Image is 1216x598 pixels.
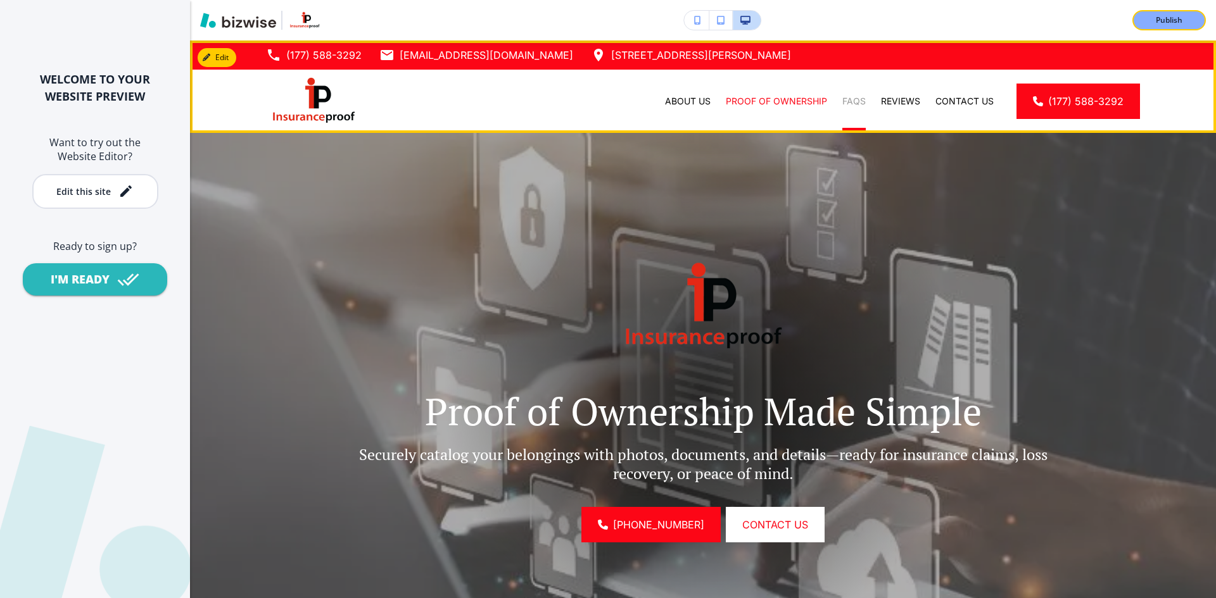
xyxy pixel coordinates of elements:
[1156,15,1182,26] p: Publish
[23,263,167,296] button: I'M READY
[400,46,573,65] p: [EMAIL_ADDRESS][DOMAIN_NAME]
[20,239,170,253] h6: Ready to sign up?
[20,71,170,105] h2: WELCOME TO YOUR WEBSITE PREVIEW
[56,187,111,196] div: Edit this site
[200,13,276,28] img: Bizwise Logo
[742,517,808,532] span: CONTACT US
[266,74,361,127] img: Insurance Proof
[338,445,1068,483] p: Securely catalog your belongings with photos, documents, and details—ready for insurance claims, ...
[266,46,362,65] a: (177) 588-3292
[608,243,798,370] img: Hero Logo
[51,271,110,287] div: I'M READY
[288,11,322,30] img: Your Logo
[665,95,711,108] p: About Us
[338,389,1068,433] p: Proof of Ownership Made Simple
[1048,94,1124,109] span: (177) 588-3292
[935,95,994,108] p: Contact Us
[726,95,827,108] p: Proof of Ownership
[32,174,158,209] button: Edit this site
[581,507,721,542] a: [PHONE_NUMBER]
[1016,84,1140,119] a: (177) 588-3292
[842,95,866,108] p: FAQs
[379,46,573,65] a: [EMAIL_ADDRESS][DOMAIN_NAME]
[611,46,791,65] p: [STREET_ADDRESS][PERSON_NAME]
[881,95,920,108] p: Reviews
[198,48,236,67] button: Edit
[591,46,791,65] a: [STREET_ADDRESS][PERSON_NAME]
[613,517,704,532] span: [PHONE_NUMBER]
[20,135,170,164] h6: Want to try out the Website Editor?
[726,507,825,542] button: CONTACT US
[286,46,362,65] p: (177) 588-3292
[1132,10,1206,30] button: Publish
